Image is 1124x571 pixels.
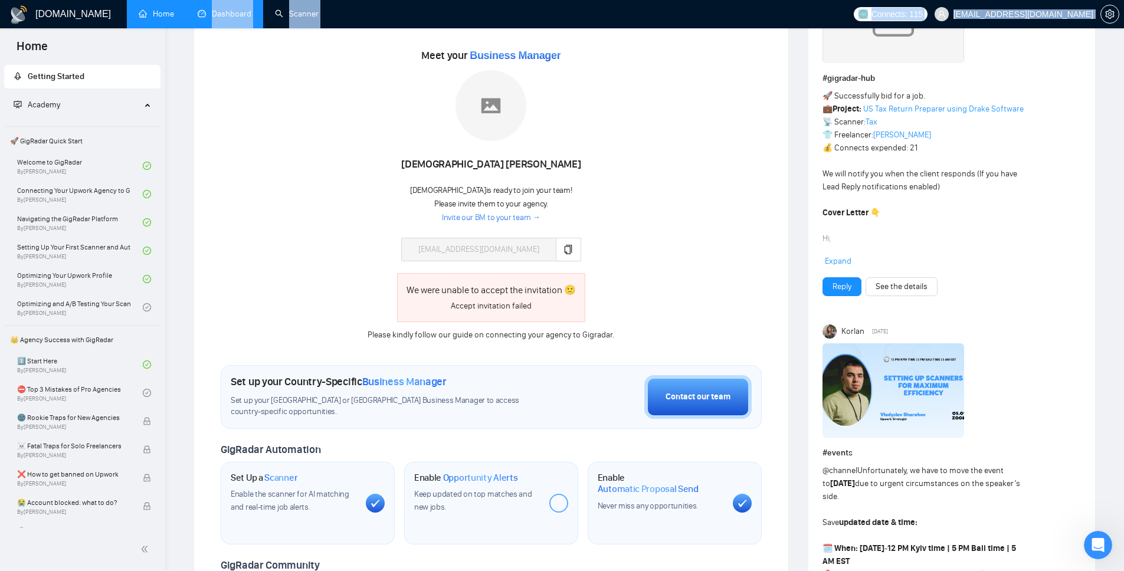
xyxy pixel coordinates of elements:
span: By [PERSON_NAME] [17,424,130,431]
span: Academy [28,100,60,110]
button: setting [1100,5,1119,24]
span: By [PERSON_NAME] [17,480,130,487]
a: US Tax Return Preparer using Drake Software [863,104,1024,114]
div: Please kindly follow on connecting your agency to Gigradar. [359,329,623,342]
span: lock [143,417,151,425]
div: Accept invitation failed [407,300,576,313]
span: Never miss any opportunities. [598,501,698,511]
a: Navigating the GigRadar PlatformBy[PERSON_NAME] [17,209,143,235]
span: By [PERSON_NAME] [17,452,130,459]
span: lock [143,502,151,510]
a: Optimizing and A/B Testing Your Scanner for Better ResultsBy[PERSON_NAME] [17,294,143,320]
span: Home [7,38,57,63]
button: See the details [866,277,938,296]
a: ⛔ Top 3 Mistakes of Pro AgenciesBy[PERSON_NAME] [17,380,143,406]
img: F09DQRWLC0N-Event%20with%20Vlad%20Sharahov.png [822,343,964,438]
span: 115 [909,8,922,21]
strong: [DATE] [830,478,855,488]
h1: Set Up a [231,472,297,484]
h1: Enable [598,472,723,495]
div: Contact our team [666,390,730,403]
span: Korlan [841,325,864,338]
strong: When: [834,543,858,553]
a: Connecting Your Upwork Agency to GigRadarBy[PERSON_NAME] [17,181,143,207]
span: lock [143,445,151,454]
span: @channel [822,465,857,475]
strong: updated date & time: [839,517,917,527]
a: Tax [866,117,877,127]
strong: [DATE] [860,543,884,553]
span: Scanner [264,472,297,484]
a: Optimizing Your Upwork ProfileBy[PERSON_NAME] [17,266,143,292]
span: 🚀 GigRadar Quick Start [5,129,159,153]
span: 🌚 Rookie Traps for New Agencies [17,412,130,424]
span: Please invite them to your agency. [434,199,548,209]
h1: # gigradar-hub [822,72,1081,85]
span: setting [1101,9,1119,19]
a: Invite our BM to your team → [442,212,540,224]
a: See the details [876,280,928,293]
span: GigRadar Automation [221,443,320,456]
span: user [938,10,946,18]
span: check-circle [143,162,151,170]
h1: Enable [414,472,518,484]
span: 🗓️ [822,543,833,553]
span: Automatic Proposal Send [598,483,699,495]
img: logo [9,5,28,24]
span: ☠️ Fatal Traps for Solo Freelancers [17,440,130,452]
span: Expand [825,256,851,266]
strong: Project: [833,104,861,114]
span: Meet your [421,49,561,62]
span: [DATE] [872,326,888,337]
strong: 12 PM Kyiv time | 5 PM Bali time | 5 AM EST [822,543,1016,566]
span: Opportunity Alerts [443,472,518,484]
span: Getting Started [28,71,84,81]
a: Welcome to GigRadarBy[PERSON_NAME] [17,153,143,179]
span: ❌ How to get banned on Upwork [17,468,130,480]
span: Business Manager [362,375,447,388]
a: searchScanner [275,9,319,19]
span: check-circle [143,389,151,397]
span: check-circle [143,190,151,198]
strong: Cover Letter 👇 [822,208,880,218]
span: 🔓 Unblocked cases: review [17,525,130,537]
span: Business Manager [470,50,561,61]
span: [DEMOGRAPHIC_DATA] is ready to join your team! [410,185,572,195]
span: Keep updated on top matches and new jobs. [414,489,532,512]
span: check-circle [143,218,151,227]
li: Getting Started [4,65,160,88]
img: upwork-logo.png [858,9,868,19]
button: copy [556,238,581,261]
span: 👑 Agency Success with GigRadar [5,328,159,352]
span: check-circle [143,303,151,311]
span: Enable the scanner for AI matching and real-time job alerts. [231,489,349,512]
a: Setting Up Your First Scanner and Auto-BidderBy[PERSON_NAME] [17,238,143,264]
span: Connects: [871,8,907,21]
h1: Set up your Country-Specific [231,375,447,388]
span: copy [563,245,573,254]
span: double-left [140,543,152,555]
a: homeHome [139,9,174,19]
span: fund-projection-screen [14,100,22,109]
a: 1️⃣ Start HereBy[PERSON_NAME] [17,352,143,378]
img: placeholder.png [456,70,526,141]
img: Korlan [822,324,837,339]
span: 😭 Account blocked: what to do? [17,497,130,508]
span: Set up your [GEOGRAPHIC_DATA] or [GEOGRAPHIC_DATA] Business Manager to access country-specific op... [231,395,543,418]
span: check-circle [143,247,151,255]
div: We were unable to accept the invitation 🙁 [407,283,576,297]
div: [DEMOGRAPHIC_DATA] [PERSON_NAME] [401,155,581,175]
span: check-circle [143,275,151,283]
span: Academy [14,100,60,110]
button: Contact our team [644,375,752,419]
iframe: Intercom live chat [1084,531,1112,559]
a: Reply [833,280,851,293]
span: check-circle [143,360,151,369]
a: dashboardDashboard [198,9,251,19]
span: By [PERSON_NAME] [17,508,130,516]
button: Reply [822,277,861,296]
span: rocket [14,72,22,80]
span: lock [143,474,151,482]
h1: # events [822,447,1081,460]
a: setting [1100,9,1119,19]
